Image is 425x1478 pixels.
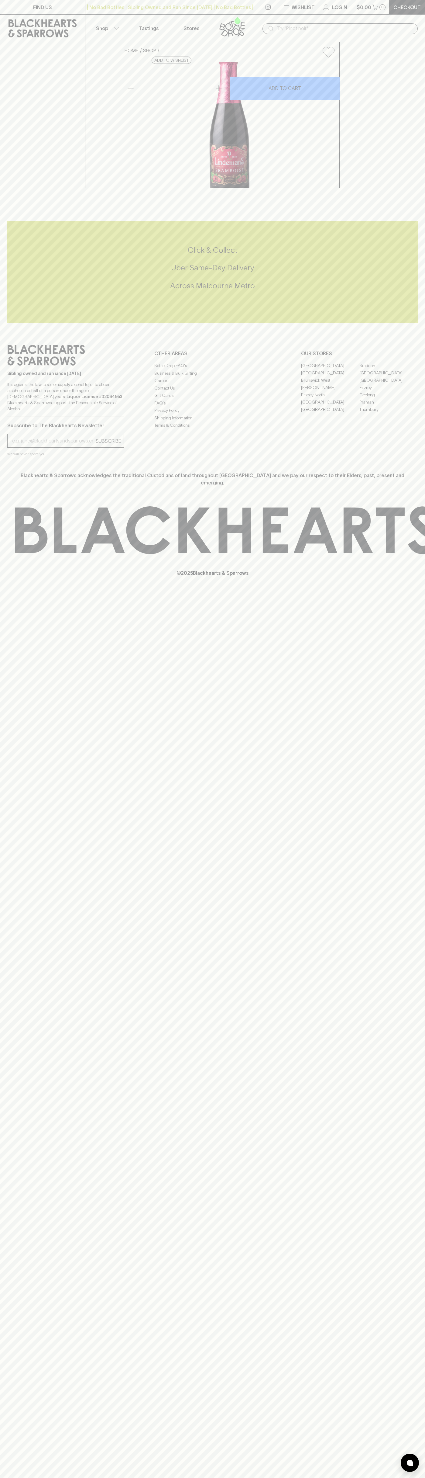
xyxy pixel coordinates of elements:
a: Careers [154,377,271,384]
a: Terms & Conditions [154,422,271,429]
a: Bottle Drop FAQ's [154,362,271,370]
a: Tastings [128,15,170,42]
p: We will never spam you [7,451,124,457]
p: ADD TO CART [269,85,301,92]
p: OTHER AREAS [154,350,271,357]
p: Login [332,4,347,11]
a: FAQ's [154,399,271,407]
h5: Across Melbourne Metro [7,281,418,291]
h5: Uber Same-Day Delivery [7,263,418,273]
a: [PERSON_NAME] [301,384,359,391]
p: It is against the law to sell or supply alcohol to, or to obtain alcohol on behalf of a person un... [7,381,124,412]
p: Stores [183,25,199,32]
p: Checkout [393,4,421,11]
input: Try "Pinot noir" [277,24,413,33]
p: Tastings [139,25,159,32]
a: [GEOGRAPHIC_DATA] [301,369,359,376]
input: e.g. jane@blackheartsandsparrows.com.au [12,436,93,446]
p: Shop [96,25,108,32]
a: Thornbury [359,406,418,413]
strong: Liquor License #32064953 [67,394,122,399]
button: ADD TO CART [230,77,340,100]
p: Subscribe to The Blackhearts Newsletter [7,422,124,429]
a: [GEOGRAPHIC_DATA] [301,362,359,369]
img: bubble-icon [407,1460,413,1466]
p: FIND US [33,4,52,11]
a: Shipping Information [154,414,271,422]
a: Brunswick West [301,376,359,384]
a: [GEOGRAPHIC_DATA] [359,369,418,376]
a: Privacy Policy [154,407,271,414]
a: Stores [170,15,213,42]
p: Wishlist [292,4,315,11]
a: SHOP [143,48,156,53]
button: Add to wishlist [320,44,337,60]
h5: Click & Collect [7,245,418,255]
div: Call to action block [7,221,418,323]
a: Braddon [359,362,418,369]
a: Fitzroy [359,384,418,391]
a: [GEOGRAPHIC_DATA] [301,398,359,406]
a: [GEOGRAPHIC_DATA] [359,376,418,384]
p: $0.00 [357,4,371,11]
button: Shop [85,15,128,42]
p: 0 [381,5,384,9]
a: Contact Us [154,384,271,392]
a: Business & Bulk Gifting [154,370,271,377]
p: Sibling owned and run since [DATE] [7,370,124,376]
p: SUBSCRIBE [96,437,121,445]
p: Blackhearts & Sparrows acknowledges the traditional Custodians of land throughout [GEOGRAPHIC_DAT... [12,472,413,486]
a: Gift Cards [154,392,271,399]
a: Fitzroy North [301,391,359,398]
a: HOME [125,48,139,53]
a: [GEOGRAPHIC_DATA] [301,406,359,413]
button: SUBSCRIBE [93,434,124,447]
button: Add to wishlist [152,57,191,64]
a: Prahran [359,398,418,406]
a: Geelong [359,391,418,398]
p: OUR STORES [301,350,418,357]
img: 77846.png [120,62,339,188]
